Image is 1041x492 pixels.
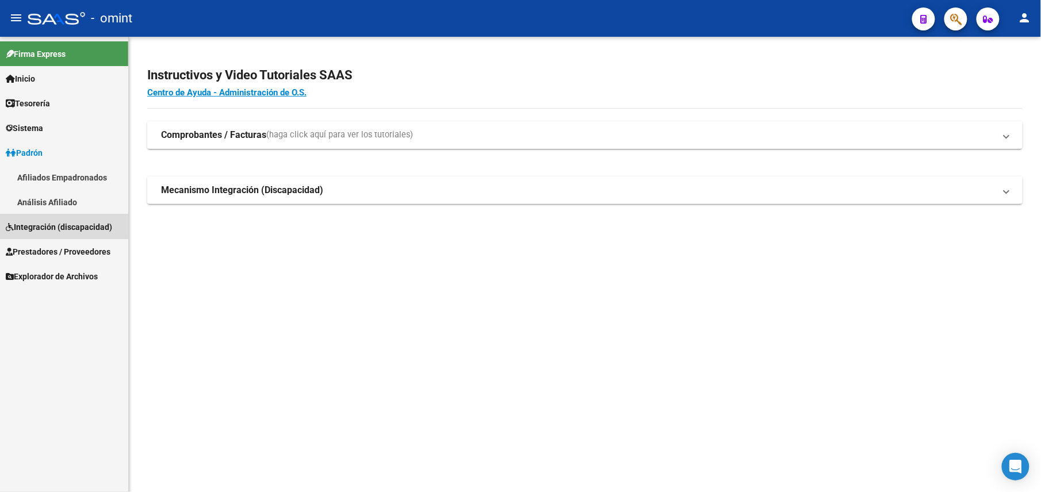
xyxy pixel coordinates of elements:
mat-expansion-panel-header: Comprobantes / Facturas(haga click aquí para ver los tutoriales) [147,121,1023,149]
mat-expansion-panel-header: Mecanismo Integración (Discapacidad) [147,176,1023,204]
mat-icon: person [1018,11,1032,25]
span: Sistema [6,122,43,134]
span: Prestadores / Proveedores [6,245,110,258]
a: Centro de Ayuda - Administración de O.S. [147,87,307,98]
mat-icon: menu [9,11,23,25]
h2: Instructivos y Video Tutoriales SAAS [147,64,1023,86]
span: Firma Express [6,48,66,60]
span: Tesorería [6,97,50,110]
strong: Comprobantes / Facturas [161,129,266,141]
div: Open Intercom Messenger [1002,453,1029,481]
span: (haga click aquí para ver los tutoriales) [266,129,413,141]
span: Integración (discapacidad) [6,221,112,233]
span: Inicio [6,72,35,85]
span: Explorador de Archivos [6,270,98,283]
span: - omint [91,6,132,31]
strong: Mecanismo Integración (Discapacidad) [161,184,323,197]
span: Padrón [6,147,43,159]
